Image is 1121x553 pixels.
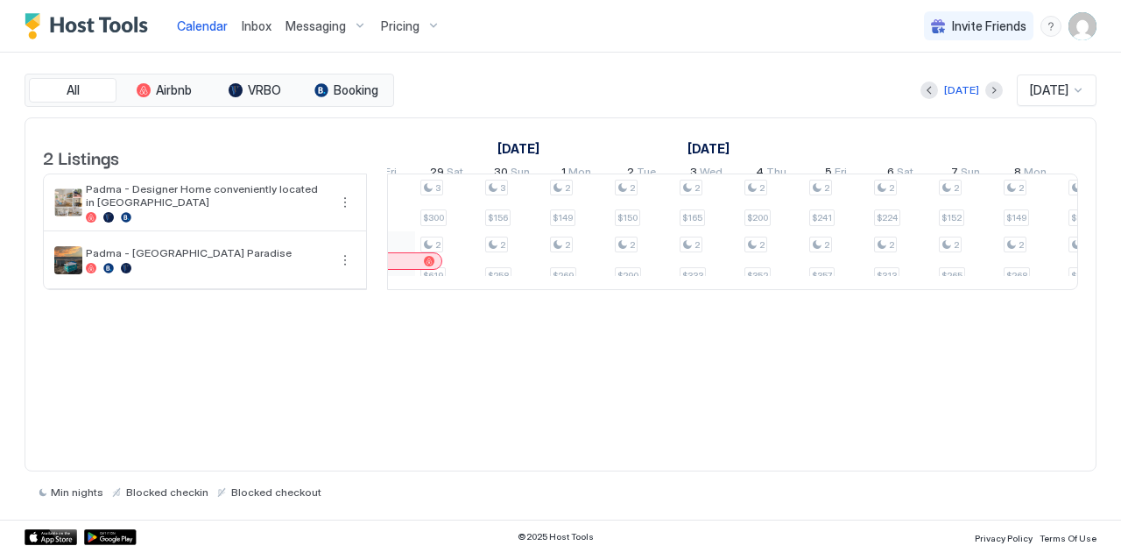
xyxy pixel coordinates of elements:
span: Sat [897,165,913,183]
span: $313 [877,270,897,281]
a: Privacy Policy [975,528,1033,546]
span: $149 [553,212,573,223]
span: 2 [1019,182,1024,194]
a: Inbox [242,17,271,35]
a: Terms Of Use [1040,528,1096,546]
span: Blocked checkout [231,486,321,499]
span: 7 [951,165,958,183]
span: $357 [812,270,832,281]
button: [DATE] [941,80,982,101]
span: 2 [435,239,441,251]
span: VRBO [248,82,281,98]
a: December 1, 2025 [557,161,596,187]
span: Terms Of Use [1040,533,1096,543]
span: 2 [759,239,765,251]
span: Wed [700,165,723,183]
span: $290 [617,270,638,281]
a: December 3, 2025 [686,161,727,187]
span: 2 [954,182,959,194]
div: User profile [1068,12,1096,40]
button: Next month [985,82,1003,99]
span: 2 [694,239,700,251]
a: November 16, 2025 [493,136,544,161]
span: 2 [889,182,894,194]
span: Sun [511,165,530,183]
span: 5 [825,165,832,183]
span: 2 Listings [43,144,119,170]
span: $269 [553,270,574,281]
div: menu [335,250,356,271]
span: $149 [1071,212,1091,223]
a: Google Play Store [84,529,137,545]
span: Blocked checkin [126,486,208,499]
span: $268 [1006,270,1027,281]
span: 2 [824,182,829,194]
a: December 4, 2025 [751,161,791,187]
span: $352 [747,270,768,281]
span: 29 [430,165,444,183]
span: Sat [447,165,463,183]
button: All [29,78,116,103]
span: $150 [617,212,638,223]
span: 4 [756,165,764,183]
span: $200 [747,212,768,223]
span: Mon [1024,165,1047,183]
span: 2 [954,239,959,251]
span: $300 [423,212,444,223]
a: December 8, 2025 [1010,161,1051,187]
a: November 30, 2025 [490,161,534,187]
span: $156 [488,212,508,223]
a: November 29, 2025 [426,161,468,187]
a: December 2, 2025 [623,161,660,187]
span: Booking [334,82,378,98]
span: $149 [1006,212,1026,223]
span: © 2025 Host Tools [518,531,594,542]
span: 1 [561,165,566,183]
span: $333 [682,270,703,281]
a: Host Tools Logo [25,13,156,39]
a: December 1, 2025 [683,136,734,161]
span: 2 [565,182,570,194]
span: Inbox [242,18,271,33]
span: $265 [941,270,962,281]
span: $241 [812,212,832,223]
span: Thu [766,165,786,183]
button: Previous month [920,82,938,99]
span: Privacy Policy [975,533,1033,543]
span: 30 [494,165,508,183]
span: $165 [682,212,702,223]
span: 3 [435,182,441,194]
div: menu [1040,16,1061,37]
span: 2 [694,182,700,194]
span: 2 [889,239,894,251]
a: December 6, 2025 [883,161,918,187]
span: Padma - Designer Home conveniently located in [GEOGRAPHIC_DATA] [86,182,328,209]
span: 2 [824,239,829,251]
a: App Store [25,529,77,545]
button: Booking [302,78,390,103]
span: $152 [941,212,962,223]
span: 2 [630,239,635,251]
button: Airbnb [120,78,208,103]
span: Tue [637,165,656,183]
span: Calendar [177,18,228,33]
a: December 5, 2025 [821,161,851,187]
button: VRBO [211,78,299,103]
span: Fri [835,165,847,183]
span: 2 [1019,239,1024,251]
div: [DATE] [944,82,979,98]
div: tab-group [25,74,394,107]
a: December 9, 2025 [1076,161,1114,187]
span: Min nights [51,486,103,499]
span: 2 [565,239,570,251]
span: Sun [961,165,980,183]
span: Fri [384,165,397,183]
span: All [67,82,80,98]
button: More options [335,192,356,213]
span: Pricing [381,18,419,34]
span: $224 [877,212,898,223]
span: Invite Friends [952,18,1026,34]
